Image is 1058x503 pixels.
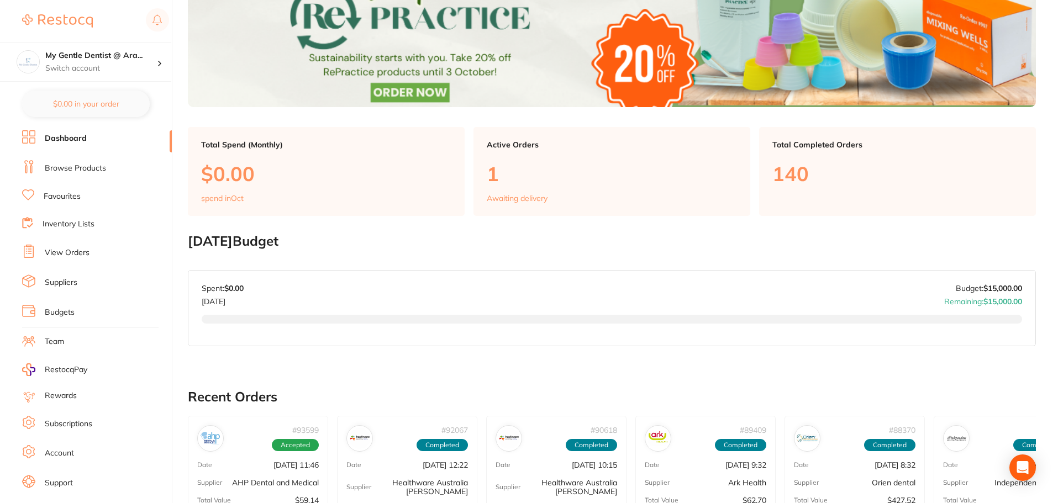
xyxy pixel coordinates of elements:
p: 140 [772,162,1023,185]
span: Completed [864,439,915,451]
a: Account [45,448,74,459]
p: [DATE] 8:32 [875,460,915,469]
p: [DATE] 10:15 [572,460,617,469]
button: $0.00 in your order [22,91,150,117]
img: Healthware Australia Ridley [349,428,370,449]
a: Budgets [45,307,75,318]
p: Supplier [943,479,968,486]
p: [DATE] 12:22 [423,460,468,469]
a: Subscriptions [45,419,92,430]
img: Independent Dental [946,428,967,449]
p: Healthware Australia [PERSON_NAME] [520,478,617,496]
span: Completed [715,439,766,451]
a: Total Spend (Monthly)$0.00spend inOct [188,127,465,216]
p: [DATE] 9:32 [725,460,766,469]
p: Budget: [956,284,1022,293]
p: Supplier [794,479,819,486]
p: Supplier [496,483,520,491]
img: Restocq Logo [22,14,93,28]
p: 1 [487,162,737,185]
p: Healthware Australia [PERSON_NAME] [371,478,468,496]
p: Remaining: [944,293,1022,306]
img: AHP Dental and Medical [200,428,221,449]
img: RestocqPay [22,363,35,376]
div: Open Intercom Messenger [1009,454,1036,481]
p: Supplier [197,479,222,486]
strong: $15,000.00 [983,296,1022,306]
p: Date [197,461,212,469]
span: Completed [566,439,617,451]
img: Ark Health [648,428,669,449]
img: Healthware Australia Ridley [498,428,519,449]
p: Total Completed Orders [772,140,1023,149]
a: Rewards [45,390,77,401]
a: Dashboard [45,133,87,144]
img: My Gentle Dentist @ Arana Hills [17,51,39,73]
p: $0.00 [201,162,451,185]
a: Inventory Lists [43,219,94,230]
p: Date [496,461,510,469]
p: # 89409 [740,426,766,435]
span: Completed [417,439,468,451]
strong: $15,000.00 [983,283,1022,293]
p: Date [645,461,660,469]
p: Active Orders [487,140,737,149]
p: spend in Oct [201,194,244,203]
p: Date [943,461,958,469]
p: Date [794,461,809,469]
span: Accepted [272,439,319,451]
a: RestocqPay [22,363,87,376]
h2: Recent Orders [188,389,1036,405]
a: Favourites [44,191,81,202]
a: Browse Products [45,163,106,174]
h4: My Gentle Dentist @ Arana Hills [45,50,157,61]
strong: $0.00 [224,283,244,293]
p: Spent: [202,284,244,293]
p: Orien dental [872,478,915,487]
p: # 92067 [441,426,468,435]
a: Active Orders1Awaiting delivery [473,127,750,216]
p: # 90618 [591,426,617,435]
a: Team [45,336,64,347]
p: Total Spend (Monthly) [201,140,451,149]
p: Date [346,461,361,469]
p: [DATE] 11:46 [273,460,319,469]
p: [DATE] [202,293,244,306]
a: Restocq Logo [22,8,93,34]
a: Total Completed Orders140 [759,127,1036,216]
p: Supplier [645,479,670,486]
p: # 88370 [889,426,915,435]
a: Support [45,478,73,489]
p: Supplier [346,483,371,491]
span: RestocqPay [45,364,87,375]
a: View Orders [45,247,90,258]
p: AHP Dental and Medical [232,478,319,487]
p: # 93599 [292,426,319,435]
p: Switch account [45,63,157,74]
p: Awaiting delivery [487,194,548,203]
img: Orien dental [797,428,818,449]
p: Ark Health [728,478,766,487]
h2: [DATE] Budget [188,234,1036,249]
a: Suppliers [45,277,77,288]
